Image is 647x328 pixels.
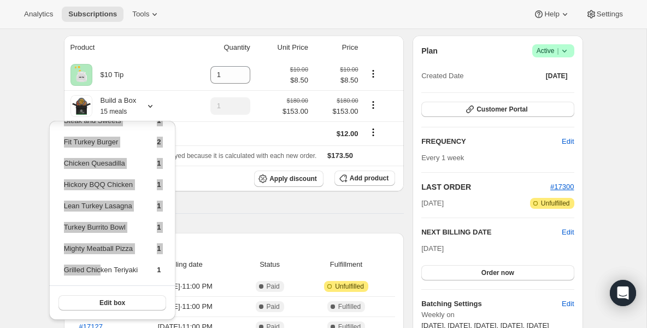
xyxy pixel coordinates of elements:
span: Paid [267,282,280,291]
span: Analytics [24,10,53,19]
span: 2 [157,138,161,146]
div: $10 Tip [92,69,124,80]
th: Unit Price [254,36,311,60]
span: Subscriptions [68,10,117,19]
button: [DATE] [539,68,574,84]
span: | [557,46,558,55]
span: $8.50 [290,75,308,86]
span: $12.00 [337,130,358,138]
h6: Batching Settings [421,298,562,309]
small: $180.00 [287,97,308,104]
button: Analytics [17,7,60,22]
span: Weekly on [421,309,574,320]
button: Edit box [58,295,167,311]
small: $10.00 [290,66,308,73]
td: Mighty Meatball Pizza [63,243,139,263]
span: 1 [157,180,161,189]
button: Product actions [364,99,382,111]
span: [DATE] [546,72,568,80]
span: Edit box [99,298,125,307]
span: Billing date [134,259,236,270]
h2: FREQUENCY [421,136,562,147]
span: Active [537,45,570,56]
span: 1 [157,116,161,125]
span: Add product [350,174,389,183]
span: Tools [132,10,149,19]
button: Edit [562,227,574,238]
button: Apply discount [254,171,323,187]
span: Customer Portal [477,105,527,114]
span: Apply discount [269,174,317,183]
button: Add product [334,171,395,186]
span: $153.00 [283,106,308,117]
div: Build a Box [92,95,137,117]
th: Price [311,36,362,60]
span: $173.50 [327,151,353,160]
td: Hickory BQQ Chicken [63,179,139,199]
button: Order now [421,265,574,280]
span: [DATE] [421,198,444,209]
span: 1 [157,159,161,167]
span: Fulfilled [338,302,361,311]
td: Lean Turkey Lasagna [63,200,139,220]
td: Steak and Sweets [63,115,139,135]
button: Shipping actions [364,126,382,138]
small: 15 meals [101,108,127,115]
span: 1 [157,266,161,274]
span: Unfulfilled [541,199,570,208]
span: [DATE] · 11:00 PM [134,281,236,292]
span: 1 [157,223,161,231]
span: Paid [267,302,280,311]
span: Sales tax (if applicable) is not displayed because it is calculated with each new order. [70,152,317,160]
span: Unfulfilled [335,282,364,291]
span: Every 1 week [421,154,464,162]
span: Order now [481,268,514,277]
span: Created Date [421,71,463,81]
button: Settings [579,7,630,22]
span: [DATE] · 11:00 PM [134,301,236,312]
img: product img [70,95,92,117]
button: Product actions [364,68,382,80]
h2: NEXT BILLING DATE [421,227,562,238]
button: Customer Portal [421,102,574,117]
h2: Payment attempts [73,242,396,253]
img: product img [70,64,92,86]
span: Settings [597,10,623,19]
span: 1 [157,244,161,253]
small: $180.00 [337,97,358,104]
h2: LAST ORDER [421,181,550,192]
span: Fulfillment [304,259,389,270]
td: Chicken Quesadilla [63,157,139,178]
span: [DATE] [421,244,444,253]
span: Status [242,259,297,270]
th: Quantity [181,36,254,60]
span: Edit [562,298,574,309]
button: Tools [126,7,167,22]
button: #17300 [550,181,574,192]
span: Edit [562,136,574,147]
button: Help [527,7,577,22]
span: Help [544,10,559,19]
span: $8.50 [315,75,358,86]
h2: Plan [421,45,438,56]
button: Edit [555,295,580,313]
span: $153.00 [315,106,358,117]
div: Open Intercom Messenger [610,280,636,306]
small: $10.00 [340,66,358,73]
th: Product [64,36,181,60]
td: Grilled Chicken Teriyaki [63,264,139,284]
a: #17300 [550,183,574,191]
span: 1 [157,202,161,210]
button: Subscriptions [62,7,123,22]
td: Fit Turkey Burger [63,136,139,156]
td: Turkey Burrito Bowl [63,221,139,242]
button: Edit [555,133,580,150]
